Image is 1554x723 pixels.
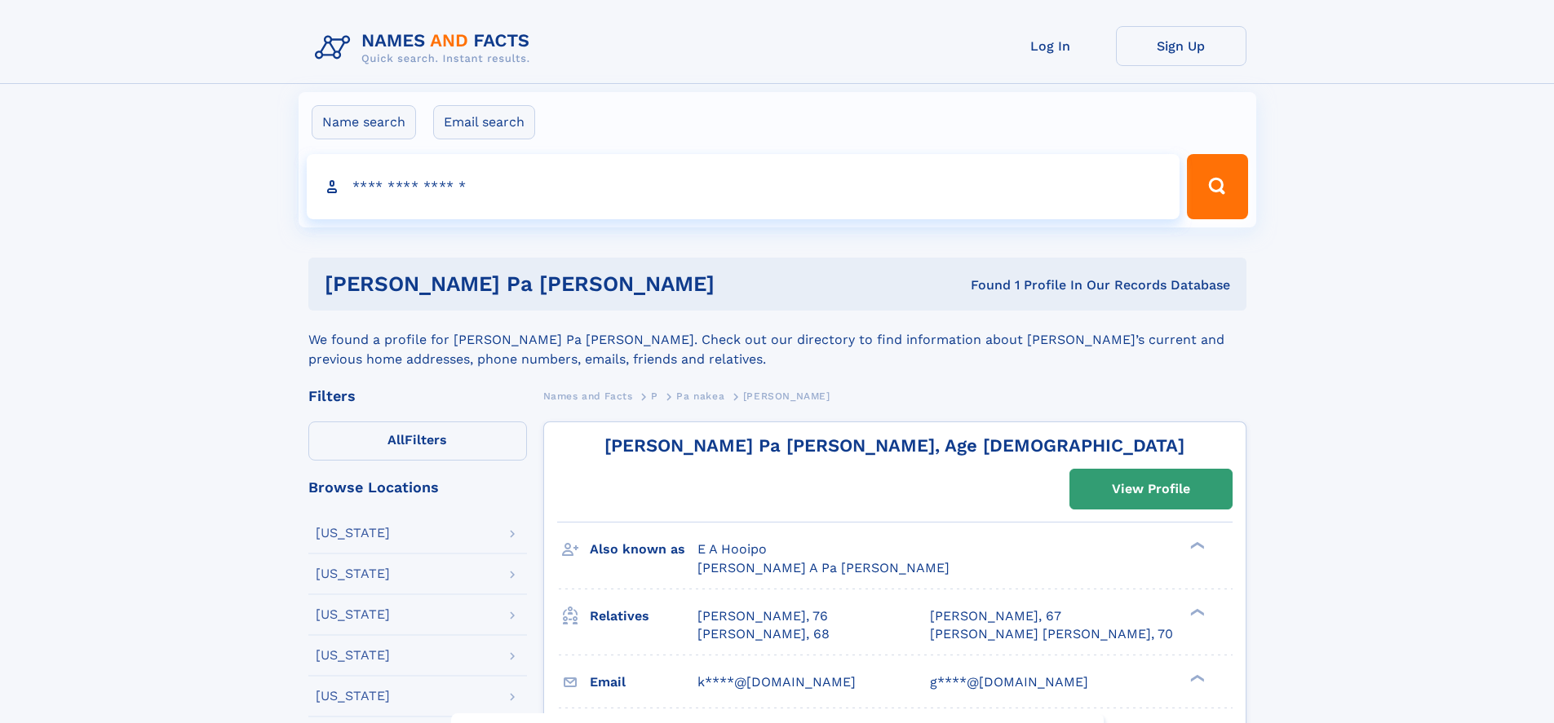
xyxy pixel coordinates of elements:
a: Sign Up [1116,26,1246,66]
label: Filters [308,421,527,461]
a: [PERSON_NAME], 67 [930,607,1061,625]
div: ❯ [1186,540,1206,551]
label: Name search [312,105,416,139]
span: [PERSON_NAME] A Pa [PERSON_NAME] [697,560,950,575]
h1: [PERSON_NAME] Pa [PERSON_NAME] [325,274,843,294]
a: Log In [985,26,1116,66]
h3: Email [590,668,697,696]
a: Names and Facts [543,386,633,406]
h3: Relatives [590,602,697,630]
a: [PERSON_NAME] Pa [PERSON_NAME], Age [DEMOGRAPHIC_DATA] [604,435,1184,456]
div: [US_STATE] [316,649,390,662]
div: Found 1 Profile In Our Records Database [843,276,1230,294]
label: Email search [433,105,535,139]
a: View Profile [1070,470,1232,509]
div: Browse Locations [308,480,527,495]
div: [US_STATE] [316,690,390,703]
div: [US_STATE] [316,567,390,580]
button: Search Button [1187,154,1247,219]
div: We found a profile for [PERSON_NAME] Pa [PERSON_NAME]. Check out our directory to find informatio... [308,311,1246,369]
a: [PERSON_NAME], 76 [697,607,828,625]
span: All [387,432,405,447]
a: Pa nakea [676,386,724,406]
a: [PERSON_NAME], 68 [697,625,830,643]
span: [PERSON_NAME] [743,390,830,402]
input: search input [307,154,1180,219]
span: Pa nakea [676,390,724,402]
a: P [651,386,658,406]
div: [US_STATE] [316,527,390,540]
div: [US_STATE] [316,608,390,621]
div: ❯ [1186,606,1206,617]
img: Logo Names and Facts [308,26,543,70]
a: [PERSON_NAME] [PERSON_NAME], 70 [930,625,1173,643]
div: ❯ [1186,672,1206,683]
div: Filters [308,389,527,403]
div: View Profile [1112,470,1190,508]
span: E A Hooipo [697,541,767,557]
h3: Also known as [590,536,697,563]
span: P [651,390,658,402]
